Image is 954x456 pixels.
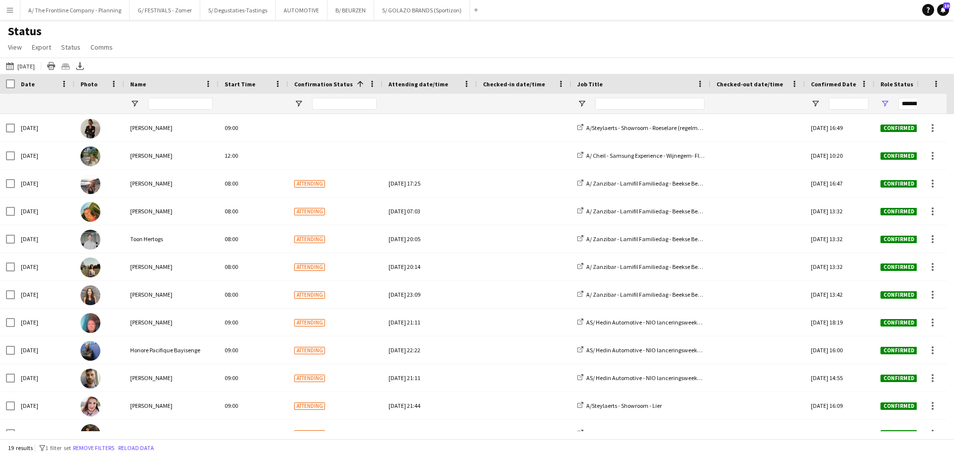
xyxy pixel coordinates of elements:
[805,142,874,169] div: [DATE] 10:20
[80,174,100,194] img: Dorien Poels
[389,420,471,447] div: [DATE] 12:05
[586,235,719,243] span: A/ Zanzibar - Lamifil Familiedag - Beekse Bergen (Nl)
[294,80,353,88] span: Confirmation Status
[805,309,874,336] div: [DATE] 18:19
[586,152,741,159] span: A/ Cheil - Samsung Experience - Wijnegem- Flyeren (30/8+6/9)
[276,0,327,20] button: AUTOMOTIVE
[595,98,705,110] input: Job Title Filter Input
[219,420,288,447] div: 10:00
[389,170,471,197] div: [DATE] 17:25
[80,80,97,88] span: Photo
[219,253,288,280] div: 08:00
[80,202,100,222] img: Emmy Rombaut
[586,180,719,187] span: A/ Zanzibar - Lamifil Familiedag - Beekse Bergen (Nl)
[130,124,172,131] span: [PERSON_NAME]
[294,180,325,188] span: Attending
[219,225,288,253] div: 08:00
[577,235,719,243] a: A/ Zanzibar - Lamifil Familiedag - Beekse Bergen (Nl)
[880,80,913,88] span: Role Status
[805,336,874,364] div: [DATE] 16:00
[805,170,874,197] div: [DATE] 16:47
[80,396,100,416] img: Gitte Willemsens
[45,444,71,452] span: 1 filter set
[312,98,377,110] input: Confirmation Status Filter Input
[219,197,288,225] div: 08:00
[943,2,950,9] span: 10
[880,208,917,215] span: Confirmed
[586,291,719,298] span: A/ Zanzibar - Lamifil Familiedag - Beekse Bergen (Nl)
[577,319,788,326] a: AS/ Hedin Automotive - NIO lanceringsweekend - 30-31/08, 06-07/09 en 13-14/09
[80,230,100,250] img: Toon Hertogs
[219,281,288,308] div: 08:00
[15,392,75,419] div: [DATE]
[130,152,172,159] span: [PERSON_NAME]
[130,263,172,270] span: [PERSON_NAME]
[15,253,75,280] div: [DATE]
[80,285,100,305] img: Margot Janssens
[130,374,172,382] span: [PERSON_NAME]
[577,124,769,131] a: A/Steylaerts - Showroom - Roeselare (regelmatig terugkerende opdracht)
[937,4,949,16] a: 10
[8,43,22,52] span: View
[586,207,719,215] span: A/ Zanzibar - Lamifil Familiedag - Beekse Bergen (Nl)
[880,375,917,382] span: Confirmed
[80,341,100,361] img: Honore Pacifique Bayisenge
[389,197,471,225] div: [DATE] 07:03
[880,263,917,271] span: Confirmed
[15,364,75,391] div: [DATE]
[90,43,113,52] span: Comms
[586,430,703,437] span: AS/ BYD Wijnegem - Ondersteuning showroom
[20,0,130,20] button: A/ The Frontline Company - Planning
[389,80,448,88] span: Attending date/time
[294,430,325,438] span: Attending
[15,197,75,225] div: [DATE]
[80,146,100,166] img: Veronica Yesipovitch
[219,170,288,197] div: 08:00
[130,235,163,243] span: Toon Hertogs
[130,80,146,88] span: Name
[374,0,470,20] button: S/ GOLAZO BRANDS (Sportizon)
[130,291,172,298] span: [PERSON_NAME]
[880,236,917,243] span: Confirmed
[294,375,325,382] span: Attending
[811,80,856,88] span: Confirmed Date
[15,281,75,308] div: [DATE]
[4,60,37,72] button: [DATE]
[880,125,917,132] span: Confirmed
[4,41,26,54] a: View
[586,346,788,354] span: AS/ Hedin Automotive - NIO lanceringsweekend - 30-31/08, 06-07/09 en 13-14/09
[880,319,917,326] span: Confirmed
[15,114,75,141] div: [DATE]
[586,402,662,409] span: A/Steylaerts - Showroom - Lier
[389,225,471,253] div: [DATE] 20:05
[219,309,288,336] div: 09:00
[880,430,917,438] span: Confirmed
[577,99,586,108] button: Open Filter Menu
[294,263,325,271] span: Attending
[880,99,889,108] button: Open Filter Menu
[294,402,325,410] span: Attending
[577,374,788,382] a: AS/ Hedin Automotive - NIO lanceringsweekend - 30-31/08, 06-07/09 en 13-14/09
[219,114,288,141] div: 09:00
[130,180,172,187] span: [PERSON_NAME]
[80,119,100,138] img: Nadège Esalo
[389,253,471,280] div: [DATE] 20:14
[130,99,139,108] button: Open Filter Menu
[577,207,719,215] a: A/ Zanzibar - Lamifil Familiedag - Beekse Bergen (Nl)
[32,43,51,52] span: Export
[577,291,719,298] a: A/ Zanzibar - Lamifil Familiedag - Beekse Bergen (Nl)
[219,336,288,364] div: 09:00
[805,281,874,308] div: [DATE] 13:42
[80,313,100,333] img: Patrick MAEKELBERGHE
[219,392,288,419] div: 09:00
[805,420,874,447] div: [DATE] 17:26
[130,207,172,215] span: [PERSON_NAME]
[829,98,869,110] input: Confirmed Date Filter Input
[483,80,545,88] span: Checked-in date/time
[130,402,172,409] span: [PERSON_NAME]
[219,142,288,169] div: 12:00
[15,336,75,364] div: [DATE]
[811,99,820,108] button: Open Filter Menu
[586,374,788,382] span: AS/ Hedin Automotive - NIO lanceringsweekend - 30-31/08, 06-07/09 en 13-14/09
[880,402,917,410] span: Confirmed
